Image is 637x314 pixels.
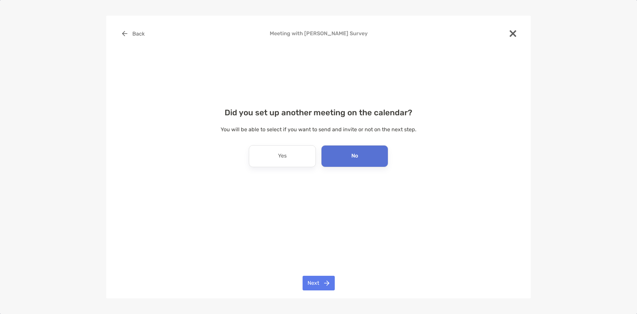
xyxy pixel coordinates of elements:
img: close modal [510,30,516,37]
h4: Did you set up another meeting on the calendar? [117,108,520,117]
img: button icon [122,31,127,36]
img: button icon [324,280,329,286]
h4: Meeting with [PERSON_NAME] Survey [117,30,520,37]
p: You will be able to select if you want to send and invite or not on the next step. [117,125,520,134]
button: Back [117,26,150,41]
p: No [351,151,358,161]
button: Next [303,276,335,290]
p: Yes [278,151,287,161]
